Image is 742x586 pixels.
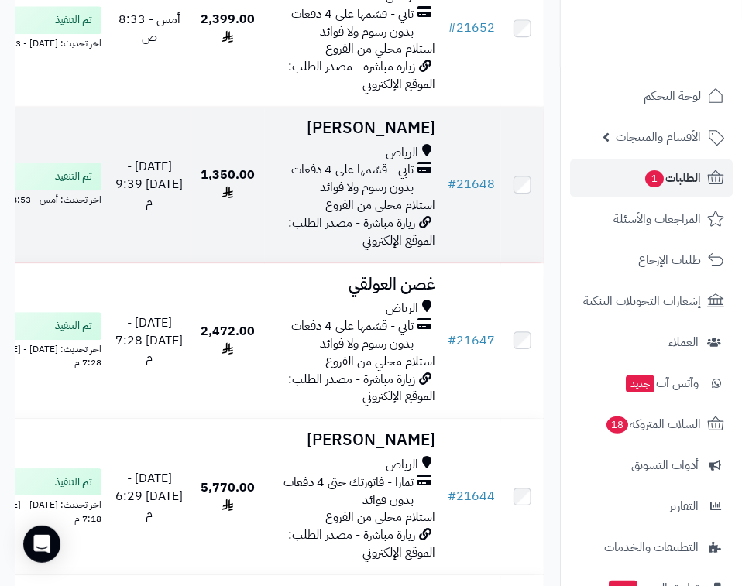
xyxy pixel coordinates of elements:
[570,406,733,443] a: السلات المتروكة18
[271,474,414,509] span: تمارا - فاتورتك حتى 4 دفعات بدون فوائد
[201,322,255,358] span: 2,472.00
[604,536,699,558] span: التطبيقات والخدمات
[631,454,699,476] span: أدوات التسويق
[638,249,701,271] span: طلبات الإرجاع
[271,431,435,449] h3: [PERSON_NAME]
[271,317,414,353] span: تابي - قسّمها على 4 دفعات بدون رسوم ولا فوائد
[115,469,183,523] span: [DATE] - [DATE] 6:29 م
[570,529,733,566] a: التطبيقات والخدمات
[271,161,414,197] span: تابي - قسّمها على 4 دفعات بدون رسوم ولا فوائد
[570,488,733,525] a: التقارير
[645,170,664,187] span: 1
[271,276,435,293] h3: غصن العولقي
[55,12,92,28] span: تم التنفيذ
[325,196,435,214] span: استلام محلي من الفروع
[201,166,255,202] span: 1,350.00
[570,447,733,484] a: أدوات التسويق
[616,126,701,148] span: الأقسام والمنتجات
[115,314,183,368] span: [DATE] - [DATE] 7:28 م
[448,487,456,505] span: #
[644,85,701,107] span: لوحة التحكم
[637,43,727,76] img: logo-2.png
[386,144,418,162] span: الرياض
[448,487,495,505] a: #21644
[583,290,701,312] span: إشعارات التحويلات البنكية
[669,495,699,517] span: التقارير
[325,352,435,371] span: استلام محلي من الفروع
[115,157,183,211] span: [DATE] - [DATE] 9:39 م
[668,331,699,353] span: العملاء
[55,475,92,490] span: تم التنفيذ
[201,478,255,515] span: 5,770.00
[570,242,733,279] a: طلبات الإرجاع
[325,39,435,58] span: استلام محلي من الفروع
[55,318,92,334] span: تم التنفيذ
[644,167,701,189] span: الطلبات
[55,169,92,184] span: تم التنفيذ
[626,375,654,392] span: جديد
[448,331,495,350] a: #21647
[288,526,435,562] span: زيارة مباشرة - مصدر الطلب: الموقع الإلكتروني
[325,508,435,526] span: استلام محلي من الفروع
[624,372,699,394] span: وآتس آب
[448,331,456,350] span: #
[570,77,733,115] a: لوحة التحكم
[448,19,456,37] span: #
[23,526,60,563] div: Open Intercom Messenger
[570,324,733,361] a: العملاء
[386,456,418,474] span: الرياض
[613,208,701,230] span: المراجعات والأسئلة
[570,159,733,197] a: الطلبات1
[570,365,733,402] a: وآتس آبجديد
[448,19,495,37] a: #21652
[605,413,701,435] span: السلات المتروكة
[288,370,435,406] span: زيارة مباشرة - مصدر الطلب: الموقع الإلكتروني
[448,175,456,194] span: #
[570,283,733,320] a: إشعارات التحويلات البنكية
[119,10,180,46] span: أمس - 8:33 ص
[288,57,435,94] span: زيارة مباشرة - مصدر الطلب: الموقع الإلكتروني
[288,214,435,250] span: زيارة مباشرة - مصدر الطلب: الموقع الإلكتروني
[201,10,255,46] span: 2,399.00
[271,5,414,41] span: تابي - قسّمها على 4 دفعات بدون رسوم ولا فوائد
[271,119,435,137] h3: [PERSON_NAME]
[570,200,733,238] a: المراجعات والأسئلة
[386,300,418,317] span: الرياض
[606,416,628,434] span: 18
[448,175,495,194] a: #21648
